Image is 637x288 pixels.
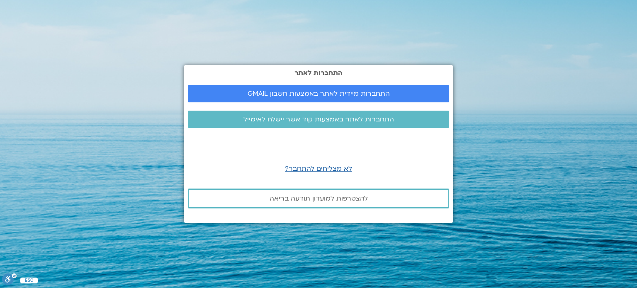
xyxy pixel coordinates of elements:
[243,116,394,123] span: התחברות לאתר באמצעות קוד אשר יישלח לאימייל
[188,111,449,128] a: התחברות לאתר באמצעות קוד אשר יישלח לאימייל
[188,189,449,208] a: להצטרפות למועדון תודעה בריאה
[248,90,390,97] span: התחברות מיידית לאתר באמצעות חשבון GMAIL
[270,195,368,202] span: להצטרפות למועדון תודעה בריאה
[285,164,352,173] a: לא מצליחים להתחבר?
[188,85,449,102] a: התחברות מיידית לאתר באמצעות חשבון GMAIL
[188,69,449,77] h2: התחברות לאתר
